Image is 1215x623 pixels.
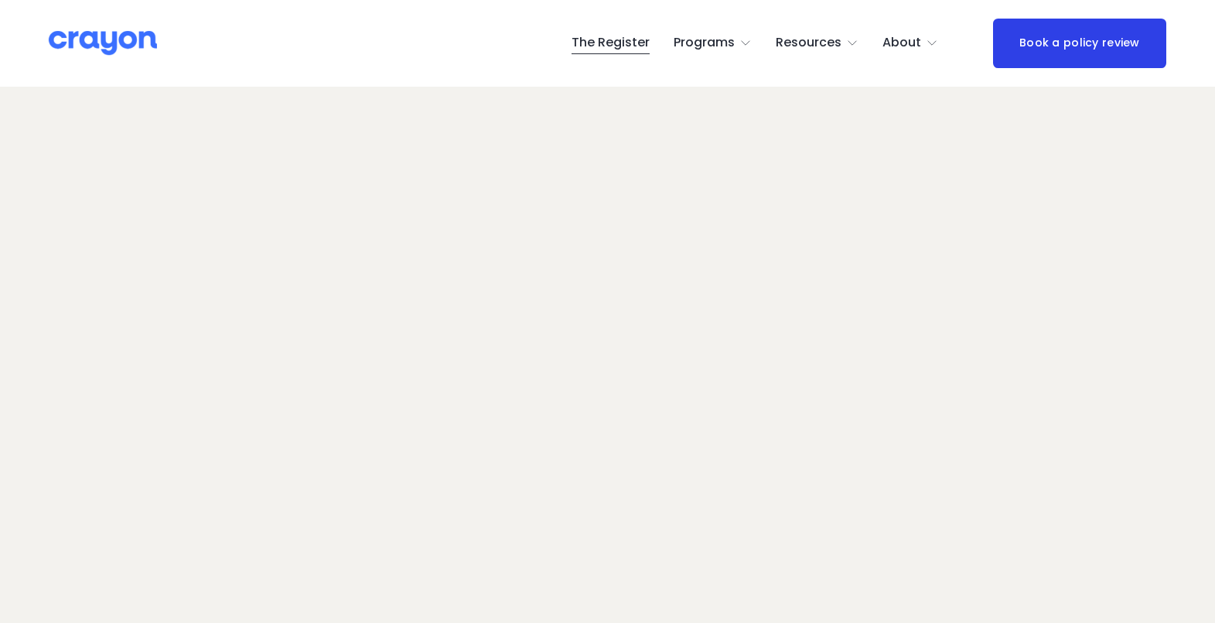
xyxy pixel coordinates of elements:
span: About [882,32,921,54]
img: Crayon [49,29,157,56]
span: Resources [776,32,841,54]
a: The Register [572,31,650,56]
a: folder dropdown [674,31,752,56]
a: folder dropdown [882,31,938,56]
span: Programs [674,32,735,54]
a: Book a policy review [993,19,1167,69]
a: folder dropdown [776,31,858,56]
